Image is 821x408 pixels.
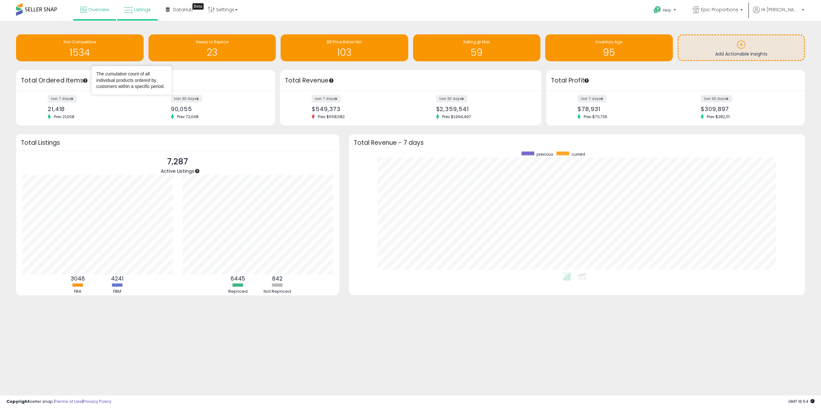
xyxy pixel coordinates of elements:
div: $2,359,541 [436,106,530,112]
b: 3046 [71,275,85,282]
span: Needs to Reprice [196,39,228,45]
a: Non Competitive 1534 [16,34,144,61]
b: 6445 [231,275,245,282]
span: Hi [PERSON_NAME] [761,6,800,13]
div: Tooltip anchor [192,3,204,10]
div: Not Repriced [258,289,297,295]
label: last 7 days [578,95,606,102]
span: Prev: $70,736 [580,114,611,119]
span: Prev: $1,994,497 [439,114,474,119]
h3: Total Revenue - 7 days [354,140,800,145]
span: Prev: $558,582 [315,114,348,119]
span: Prev: 21,008 [51,114,78,119]
span: current [571,152,585,157]
h3: Total Profit [551,76,800,85]
div: $549,373 [312,106,406,112]
h3: Total Ordered Items [21,76,270,85]
span: Prev: $282,111 [704,114,733,119]
span: Epic Proportions [701,6,738,13]
b: 4241 [111,275,123,282]
span: Add Actionable Insights [715,51,767,57]
h1: 59 [416,47,537,58]
a: Add Actionable Insights [679,35,804,60]
span: Listings [134,6,151,13]
span: Prev: 72,048 [174,114,202,119]
h1: 103 [284,47,405,58]
a: Help [648,1,682,21]
div: 21,418 [48,106,141,112]
div: $78,931 [578,106,671,112]
h1: 23 [152,47,273,58]
label: last 30 days [701,95,732,102]
div: Tooltip anchor [194,168,200,174]
b: 842 [272,275,283,282]
h3: Total Listings [21,140,334,145]
a: Hi [PERSON_NAME] [753,6,804,21]
span: DataHub [173,6,193,13]
div: FBM [98,289,137,295]
div: Tooltip anchor [328,78,334,83]
span: BB Price Below Min [327,39,362,45]
a: Selling @ Max 59 [413,34,541,61]
span: Inventory Age [596,39,622,45]
p: 7,287 [161,156,194,168]
label: last 30 days [171,95,202,102]
div: Tooltip anchor [584,78,589,83]
span: Help [663,7,672,13]
label: last 7 days [48,95,77,102]
label: last 30 days [436,95,467,102]
div: Repriced [219,289,257,295]
h3: Total Revenue [285,76,537,85]
span: Overview [88,6,109,13]
a: Inventory Age 95 [545,34,673,61]
h1: 95 [548,47,670,58]
div: The cumulative count of all individual products ordered by customers within a specific period. [96,71,167,90]
a: BB Price Below Min 103 [281,34,408,61]
div: FBA [59,289,97,295]
label: last 7 days [312,95,341,102]
h1: 1534 [19,47,140,58]
div: $309,897 [701,106,794,112]
div: 90,055 [171,106,264,112]
i: Get Help [653,6,661,14]
a: Needs to Reprice 23 [148,34,276,61]
span: Non Competitive [63,39,96,45]
span: Selling @ Max [463,39,490,45]
div: Tooltip anchor [82,78,88,83]
span: previous [537,152,553,157]
span: Active Listings [161,168,194,174]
